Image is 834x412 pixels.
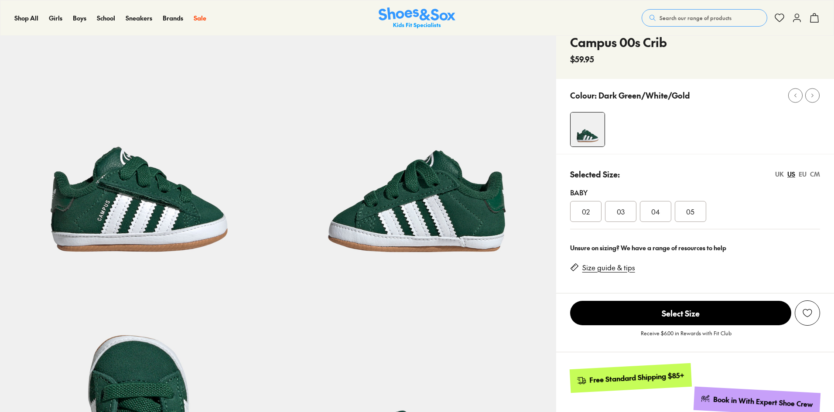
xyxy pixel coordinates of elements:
p: Colour: [570,89,597,101]
p: Dark Green/White/Gold [598,89,690,101]
a: Shoes & Sox [379,7,455,29]
span: Boys [73,14,86,22]
button: Select Size [570,300,791,326]
span: Search our range of products [660,14,731,22]
a: Free Standard Shipping $85+ [569,363,691,393]
span: Sneakers [126,14,152,22]
a: Sneakers [126,14,152,23]
div: CM [810,170,820,179]
span: 03 [617,206,625,217]
p: Receive $6.00 in Rewards with Fit Club [641,329,731,345]
a: School [97,14,115,23]
a: Girls [49,14,62,23]
a: Sale [194,14,206,23]
span: 05 [686,206,694,217]
div: US [787,170,795,179]
div: UK [775,170,784,179]
div: Baby [570,187,820,197]
a: Boys [73,14,86,23]
button: Search our range of products [642,9,767,27]
h4: Campus 00s Crib [570,33,667,51]
a: Shop All [14,14,38,23]
span: Brands [163,14,183,22]
div: Free Standard Shipping $85+ [589,371,684,385]
img: 5-547297_1 [278,10,556,287]
a: Brands [163,14,183,23]
img: 4-547296_1 [571,112,605,146]
span: School [97,14,115,22]
span: Select Size [570,301,791,325]
img: SNS_Logo_Responsive.svg [379,7,455,29]
p: Selected Size: [570,168,620,180]
span: 02 [582,206,590,217]
div: Book in With Expert Shoe Crew [713,395,813,409]
span: 04 [651,206,660,217]
a: Size guide & tips [582,263,635,272]
span: Shop All [14,14,38,22]
span: Sale [194,14,206,22]
button: Add to Wishlist [795,300,820,326]
span: Girls [49,14,62,22]
div: EU [799,170,807,179]
span: $59.95 [570,53,594,65]
div: Unsure on sizing? We have a range of resources to help [570,243,820,252]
